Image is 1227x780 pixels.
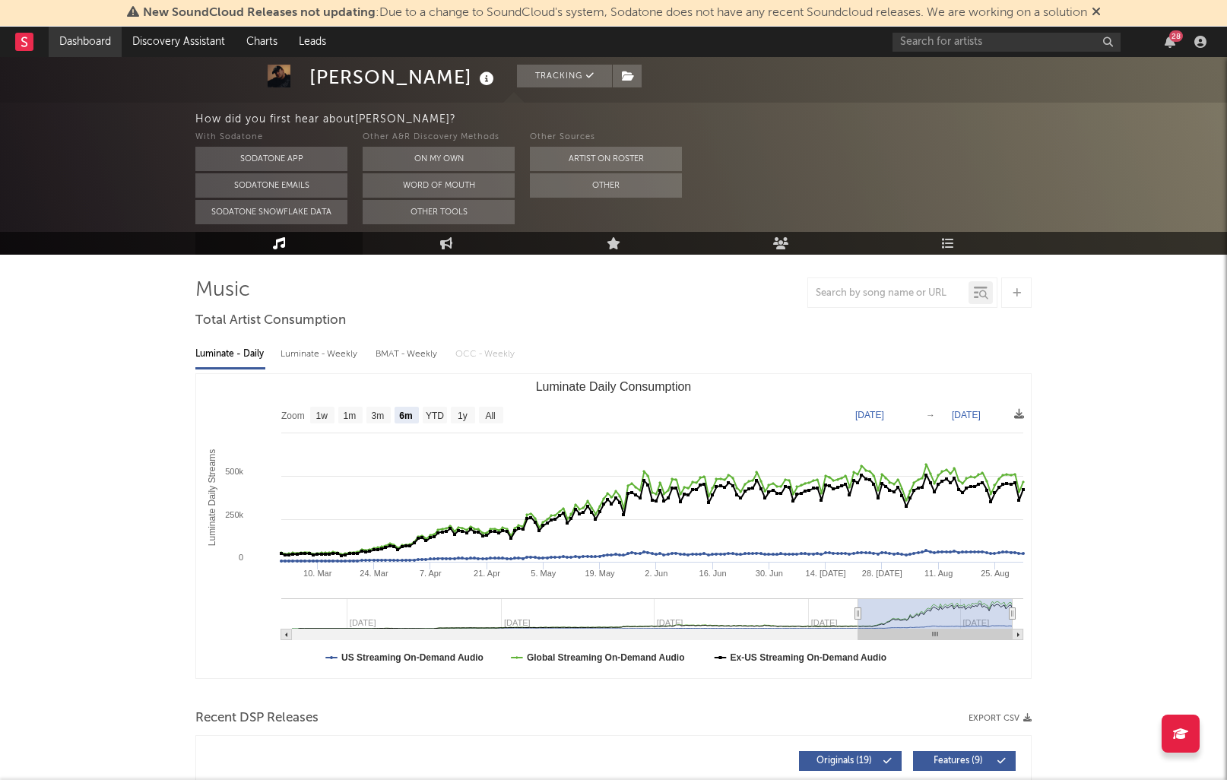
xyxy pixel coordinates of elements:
text: 10. Mar [303,569,332,578]
button: Features(9) [913,751,1016,771]
button: Word Of Mouth [363,173,515,198]
button: Sodatone App [195,147,347,171]
span: Recent DSP Releases [195,709,319,728]
div: How did you first hear about [PERSON_NAME] ? [195,110,1227,128]
div: BMAT - Weekly [376,341,440,367]
div: Luminate - Weekly [281,341,360,367]
text: 500k [225,467,243,476]
span: Originals ( 19 ) [809,756,879,766]
text: 30. Jun [756,569,783,578]
svg: Luminate Daily Consumption [196,374,1031,678]
button: Originals(19) [799,751,902,771]
text: All [485,411,495,421]
text: 250k [225,510,243,519]
text: 0 [239,553,243,562]
text: 3m [372,411,385,421]
a: Charts [236,27,288,57]
button: 28 [1165,36,1175,48]
span: : Due to a change to SoundCloud's system, Sodatone does not have any recent Soundcloud releases. ... [143,7,1087,19]
button: Sodatone Emails [195,173,347,198]
text: 11. Aug [924,569,953,578]
text: 5. May [531,569,556,578]
text: YTD [426,411,444,421]
div: [PERSON_NAME] [309,65,498,90]
button: Sodatone Snowflake Data [195,200,347,224]
text: 19. May [585,569,615,578]
text: Ex-US Streaming On-Demand Audio [731,652,887,663]
button: Other Tools [363,200,515,224]
text: 1w [316,411,328,421]
text: 24. Mar [360,569,388,578]
button: Other [530,173,682,198]
span: Total Artist Consumption [195,312,346,330]
text: 28. [DATE] [862,569,902,578]
button: Artist on Roster [530,147,682,171]
input: Search by song name or URL [808,287,969,300]
text: 14. [DATE] [806,569,846,578]
text: 1y [458,411,468,421]
text: 6m [399,411,412,421]
text: US Streaming On-Demand Audio [341,652,484,663]
text: 1m [344,411,357,421]
button: Export CSV [969,714,1032,723]
button: On My Own [363,147,515,171]
div: 28 [1169,30,1183,42]
text: Luminate Daily Streams [207,449,217,546]
text: Luminate Daily Consumption [536,380,692,393]
button: Tracking [517,65,612,87]
text: Zoom [281,411,305,421]
text: [DATE] [952,410,981,420]
div: Other A&R Discovery Methods [363,128,515,147]
div: Other Sources [530,128,682,147]
div: Luminate - Daily [195,341,265,367]
text: 7. Apr [420,569,442,578]
text: Global Streaming On-Demand Audio [527,652,685,663]
a: Discovery Assistant [122,27,236,57]
text: 25. Aug [981,569,1009,578]
span: Dismiss [1092,7,1101,19]
text: 2. Jun [645,569,667,578]
input: Search for artists [893,33,1121,52]
a: Leads [288,27,337,57]
div: With Sodatone [195,128,347,147]
text: 16. Jun [699,569,727,578]
span: New SoundCloud Releases not updating [143,7,376,19]
span: Features ( 9 ) [923,756,993,766]
text: 21. Apr [474,569,500,578]
text: → [926,410,935,420]
text: [DATE] [855,410,884,420]
a: Dashboard [49,27,122,57]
